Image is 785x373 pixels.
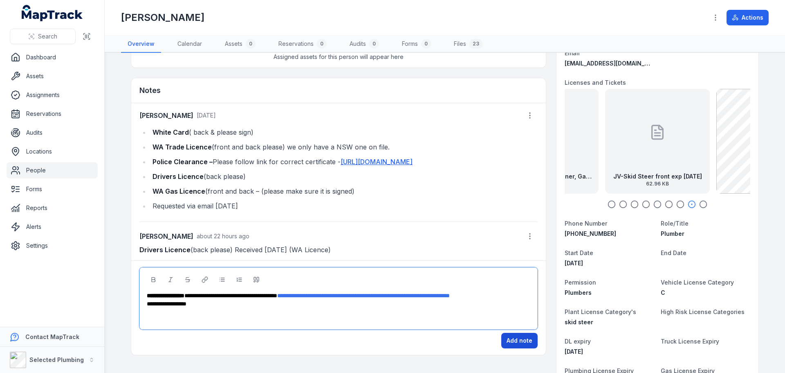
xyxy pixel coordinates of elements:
li: (front and back – (please make sure it is signed) [150,185,538,197]
time: 8/28/2025, 4:53:40 PM [197,233,249,240]
li: (back please) [150,171,538,182]
a: Forms0 [395,36,437,53]
li: ( back & please sign) [150,127,538,138]
button: Add note [501,333,538,348]
span: Start Date [565,249,593,256]
span: Permission [565,279,596,286]
div: 0 [317,39,327,49]
a: Calendar [171,36,209,53]
a: Assignments [7,87,98,103]
a: Assets [7,68,98,84]
span: 62.96 KB [613,181,702,187]
strong: Drivers Licence [153,172,204,181]
span: Plumbers [565,289,592,296]
span: High Risk License Categories [661,308,745,315]
strong: WA Gas Licence [153,187,205,195]
strong: Selected Plumbing [29,356,84,363]
span: Search [38,32,57,41]
button: Link [198,273,212,287]
a: Forms [7,181,98,197]
span: Phone Number [565,220,607,227]
a: Audits [7,124,98,141]
strong: Police Clearance – [153,158,213,166]
button: Italic [164,273,177,287]
span: skid steer [565,319,593,326]
span: [PHONE_NUMBER] [565,230,616,237]
a: MapTrack [22,5,83,21]
span: [DATE] [197,112,216,119]
a: [URL][DOMAIN_NAME] [341,158,413,166]
span: [DATE] [565,348,583,355]
span: C [661,289,665,296]
span: Role/Title [661,220,689,227]
button: Blockquote [249,273,263,287]
li: (front and back please) we only have a NSW one on file. [150,141,538,153]
a: Files23 [447,36,489,53]
span: Truck License Expiry [661,338,719,345]
span: [EMAIL_ADDRESS][DOMAIN_NAME] [565,60,663,67]
span: [DATE] [565,260,583,267]
time: 1/6/2025, 8:00:00 AM [565,260,583,267]
span: Assigned assets for this person will appear here [274,53,404,61]
a: Assets0 [218,36,262,53]
span: Vehicle License Category [661,279,734,286]
h3: Notes [139,85,161,96]
a: Alerts [7,219,98,235]
a: Overview [121,36,161,53]
a: People [7,162,98,179]
strong: Contact MapTrack [25,333,79,340]
button: Ordered List [232,273,246,287]
a: Reservations0 [272,36,333,53]
strong: White Card [153,128,189,136]
strong: [PERSON_NAME] [139,231,193,241]
span: about 22 hours ago [197,233,249,240]
span: Plumber [661,230,684,237]
button: Bulleted List [215,273,229,287]
button: Strikethrough [181,273,195,287]
li: Please follow link for correct certificate - [150,156,538,167]
span: Licenses and Tickets [565,79,626,86]
a: Audits0 [343,36,386,53]
time: 12/14/2025, 12:00:00 AM [565,348,583,355]
span: Email [565,50,580,57]
div: 0 [421,39,431,49]
p: (back please) Received [DATE] (WA Licence) [139,244,538,255]
strong: JV-Skid Steer front exp [DATE] [613,172,702,181]
strong: [PERSON_NAME] [139,111,193,120]
div: 23 [469,39,482,49]
a: Reports [7,200,98,216]
span: Plant License Category's [565,308,636,315]
a: Locations [7,143,98,160]
button: Bold [146,273,160,287]
button: Actions [727,10,769,25]
strong: Drivers Licence [139,246,191,254]
div: 0 [246,39,256,49]
a: Dashboard [7,49,98,66]
div: 0 [369,39,379,49]
li: Requested via email [DATE] [150,200,538,212]
a: Settings [7,237,98,254]
h1: [PERSON_NAME] [121,11,204,24]
time: 8/21/2025, 8:46:10 AM [197,112,216,119]
span: End Date [661,249,686,256]
span: DL expiry [565,338,591,345]
strong: WA Trade Licence [153,143,212,151]
button: Search [10,29,76,44]
a: Reservations [7,106,98,122]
